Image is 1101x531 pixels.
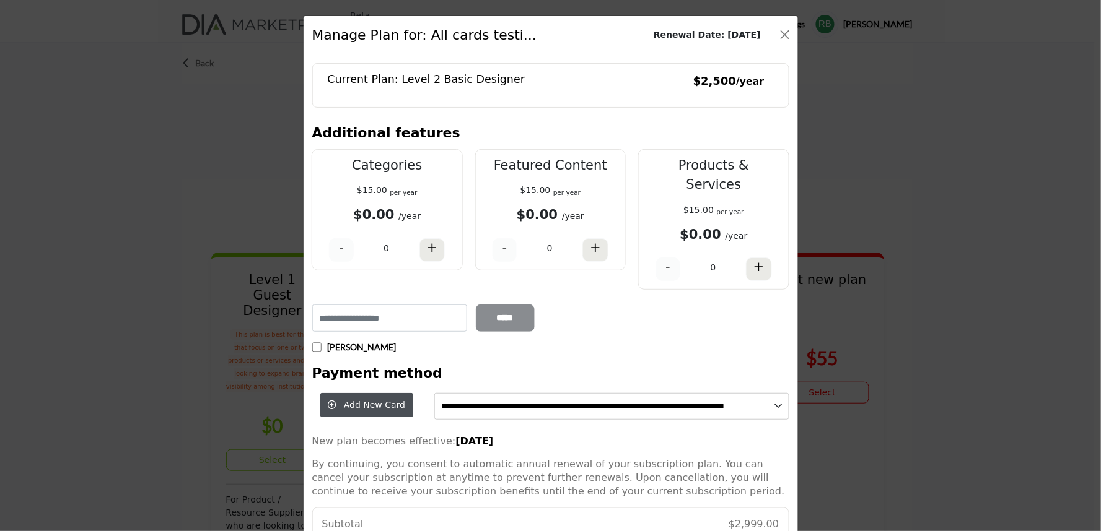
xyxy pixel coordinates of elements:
[322,517,364,531] p: Subtotal
[353,207,394,222] b: $0.00
[650,156,778,195] p: Products & Services
[487,156,615,176] p: Featured Content
[746,257,772,281] button: +
[312,457,789,499] p: By continuing, you consent to automatic annual renewal of your subscription plan. You can cancel ...
[312,363,443,383] h3: Payment method
[312,123,460,143] h3: Additional features
[398,211,421,221] span: /year
[753,259,765,275] h4: +
[562,211,584,221] span: /year
[729,517,779,531] p: $2,999.00
[357,185,387,195] span: $15.00
[590,240,601,256] h4: +
[736,76,764,87] small: /year
[582,238,608,262] button: +
[312,434,789,448] p: New plan becomes effective:
[427,240,438,256] h4: +
[517,207,558,222] b: $0.00
[419,238,445,262] button: +
[693,73,765,89] p: $2,500
[323,156,451,176] p: Categories
[390,189,417,196] sub: per year
[327,341,396,353] p: [PERSON_NAME]
[312,25,537,45] h1: Manage Plan for: All cards testi...
[553,189,581,196] sub: per year
[717,208,744,215] sub: per year
[344,400,405,410] span: Add New Card
[683,205,714,215] span: $15.00
[328,73,525,86] h5: Current Plan: Level 2 Basic Designer
[547,242,553,255] p: 0
[384,242,389,255] p: 0
[711,261,716,274] p: 0
[726,231,748,241] span: /year
[654,28,761,41] b: Renewal Date: [DATE]
[520,185,551,195] span: $15.00
[455,435,493,447] strong: [DATE]
[320,393,414,417] button: Add New Card
[680,227,721,242] b: $0.00
[776,26,794,43] button: Close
